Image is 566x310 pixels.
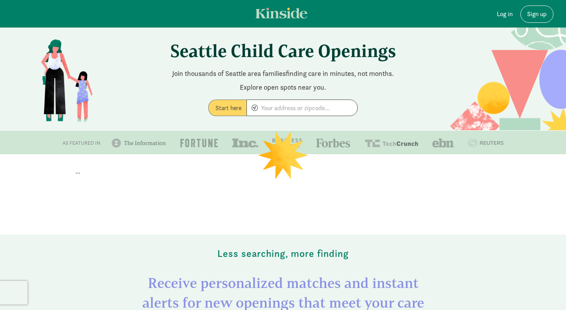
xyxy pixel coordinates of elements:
img: ebn [432,138,454,148]
h1: Seattle Child Care Openings [65,40,501,62]
img: REUTERS [468,138,504,148]
div: Less searching, more finding [65,234,501,273]
img: TechCrunch [365,138,418,148]
img: BUSINESS INSIDER [272,138,302,148]
label: Start here [208,100,246,116]
input: Your address or zipcode... [247,100,357,116]
p: Join thousands of Seattle area families [65,68,501,79]
img: The Information [112,138,166,148]
p: Explore open spots near you. [65,82,501,92]
small: AS FEATURED IN [62,140,100,146]
img: Forbes [316,138,351,148]
img: Inc. [232,138,258,148]
a: Sign up [520,6,553,23]
img: light.svg [255,7,307,18]
a: Log in [491,6,519,23]
img: FORTUNE [180,138,218,148]
span: finding care in minutes, not months. [286,69,394,78]
p: ... [75,167,491,176]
